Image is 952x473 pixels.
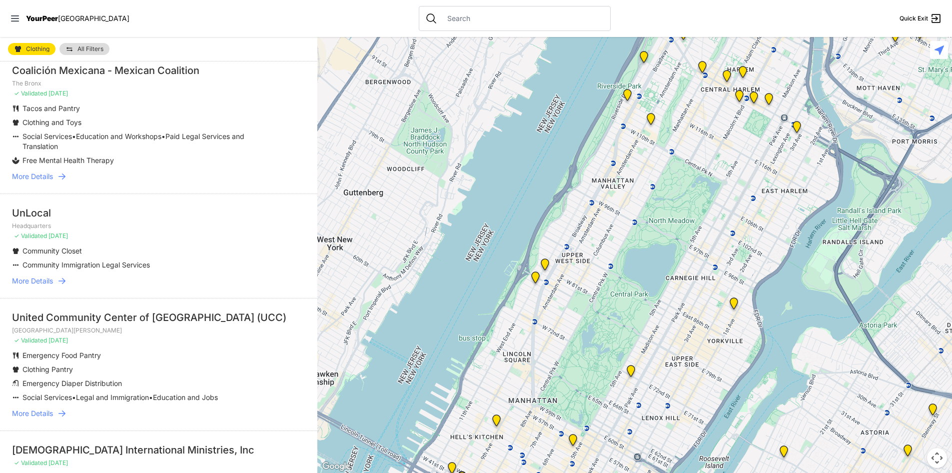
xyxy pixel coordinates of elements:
span: Social Services [22,132,72,140]
div: 9th Avenue Drop-in Center [490,414,503,430]
span: All Filters [77,46,103,52]
div: Manhattan [638,51,650,67]
a: More Details [12,276,305,286]
div: The Cathedral Church of St. John the Divine [645,113,657,129]
div: Uptown/Harlem DYCD Youth Drop-in Center [721,70,733,86]
span: More Details [12,171,53,181]
div: [DEMOGRAPHIC_DATA] International Ministries, Inc [12,443,305,457]
img: Google [320,460,353,473]
span: [DATE] [48,459,68,466]
span: More Details [12,276,53,286]
a: Open this area in Google Maps (opens a new window) [320,460,353,473]
span: • [72,132,76,140]
div: Manhattan [748,91,760,107]
span: Social Services [22,393,72,401]
a: All Filters [59,43,109,55]
div: Pathways Adult Drop-In Program [539,258,551,274]
span: • [161,132,165,140]
p: Headquarters [12,222,305,230]
span: ✓ Validated [14,459,47,466]
div: Fancy Thrift Shop [778,445,790,461]
span: Clothing and Toys [22,118,81,126]
span: ✓ Validated [14,232,47,239]
button: Map camera controls [927,448,947,468]
span: Community Closet [22,246,82,255]
div: East Harlem [763,93,775,109]
a: Clothing [8,43,55,55]
span: Clothing [26,46,49,52]
span: Tacos and Pantry [22,104,80,112]
span: [DATE] [48,232,68,239]
div: Ford Hall [621,89,634,105]
div: Manhattan [737,66,749,82]
span: • [72,393,76,401]
span: Community Immigration Legal Services [22,260,150,269]
span: [GEOGRAPHIC_DATA] [58,14,129,22]
span: Emergency Diaper Distribution [22,379,122,387]
span: Emergency Food Pantry [22,351,101,359]
div: UnLocal [12,206,305,220]
span: ✓ Validated [14,336,47,344]
span: Education and Jobs [153,393,218,401]
a: More Details [12,408,305,418]
a: YourPeer[GEOGRAPHIC_DATA] [26,15,129,21]
span: Quick Exit [900,14,928,22]
span: Legal and Immigration [76,393,149,401]
span: • [149,393,153,401]
div: Main Location [791,121,803,137]
span: [DATE] [48,89,68,97]
div: Coalición Mexicana - Mexican Coalition [12,63,305,77]
p: The Bronx [12,79,305,87]
span: ✓ Validated [14,89,47,97]
div: Avenue Church [728,297,740,313]
p: [GEOGRAPHIC_DATA][PERSON_NAME] [12,326,305,334]
span: Clothing Pantry [22,365,73,373]
span: [DATE] [48,336,68,344]
div: United Community Center of [GEOGRAPHIC_DATA] (UCC) [12,310,305,324]
a: More Details [12,171,305,181]
span: YourPeer [26,14,58,22]
span: More Details [12,408,53,418]
input: Search [441,13,604,23]
span: Free Mental Health Therapy [22,156,114,164]
div: Manhattan [625,365,637,381]
div: The PILLARS – Holistic Recovery Support [696,61,709,77]
span: Education and Workshops [76,132,161,140]
a: Quick Exit [900,12,942,24]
